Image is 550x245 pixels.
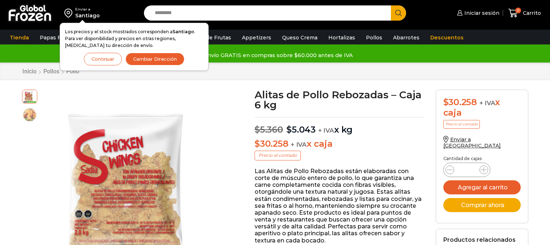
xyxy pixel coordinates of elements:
h2: Productos relacionados [443,236,516,243]
a: Queso Crema [278,31,321,44]
span: alitas-de-pollo [22,108,37,122]
h1: Alitas de Pollo Rebozadas – Caja 6 kg [255,90,425,110]
p: Precio al contado [255,151,301,160]
span: $ [255,138,260,149]
span: + IVA [318,127,334,134]
button: Comprar ahora [443,198,521,212]
div: Enviar a [75,7,100,12]
span: 0 [515,8,521,13]
a: Pollo [66,68,80,75]
a: Pollos [43,68,60,75]
p: Cantidad de cajas [443,156,521,161]
a: Pollos [362,31,386,44]
a: Tienda [6,31,33,44]
a: 0 Carrito [507,5,543,22]
div: x caja [443,97,521,118]
span: + IVA [479,99,495,107]
input: Product quantity [460,165,474,175]
bdi: 5.043 [286,124,316,135]
p: Las Alitas de Pollo Rebozadas están elaboradas con corte de músculo entero de pollo, lo que garan... [255,168,425,244]
span: alitas-pollo [22,89,37,103]
a: Enviar a [GEOGRAPHIC_DATA] [443,136,501,149]
button: Cambiar Dirección [125,53,184,65]
span: Carrito [521,9,541,17]
p: x caja [255,139,425,149]
span: Iniciar sesión [462,9,499,17]
bdi: 30.258 [443,97,477,107]
span: $ [443,97,449,107]
bdi: 30.258 [255,138,288,149]
span: $ [255,124,260,135]
bdi: 5.360 [255,124,283,135]
span: $ [286,124,292,135]
p: x kg [255,117,425,135]
a: Pulpa de Frutas [186,31,235,44]
button: Search button [391,5,406,21]
p: Los precios y el stock mostrados corresponden a . Para ver disponibilidad y precios en otras regi... [65,28,203,49]
a: Abarrotes [389,31,423,44]
button: Agregar al carrito [443,180,521,194]
button: Continuar [84,53,122,65]
strong: Santiago [172,29,194,34]
nav: Breadcrumb [22,68,80,75]
a: Iniciar sesión [455,6,499,20]
a: Inicio [22,68,37,75]
a: Appetizers [238,31,275,44]
p: Precio al contado [443,120,480,129]
a: Hortalizas [325,31,359,44]
img: address-field-icon.svg [64,7,75,19]
span: + IVA [291,141,307,148]
a: Papas Fritas [36,31,76,44]
div: Santiago [75,12,100,19]
a: Descuentos [427,31,467,44]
